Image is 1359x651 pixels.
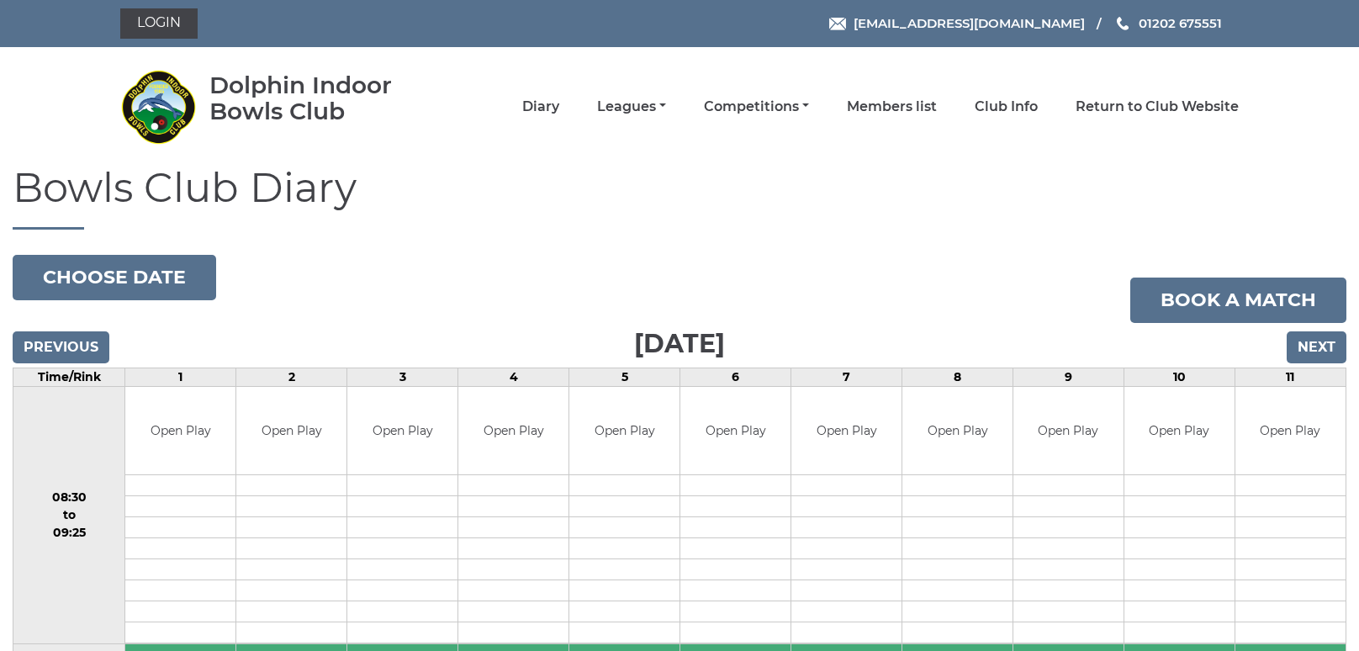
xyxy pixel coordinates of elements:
input: Next [1287,331,1346,363]
td: Open Play [791,387,902,475]
a: Email [EMAIL_ADDRESS][DOMAIN_NAME] [829,13,1085,33]
td: Open Play [458,387,568,475]
img: Email [829,18,846,30]
a: Return to Club Website [1076,98,1239,116]
h1: Bowls Club Diary [13,166,1346,230]
a: Competitions [704,98,809,116]
td: Open Play [680,387,791,475]
button: Choose date [13,255,216,300]
td: Open Play [1124,387,1235,475]
td: Open Play [236,387,346,475]
a: Phone us 01202 675551 [1114,13,1222,33]
td: Open Play [569,387,679,475]
img: Phone us [1117,17,1129,30]
a: Book a match [1130,278,1346,323]
a: Club Info [975,98,1038,116]
td: 9 [1013,368,1124,386]
td: Open Play [347,387,457,475]
td: 4 [458,368,569,386]
div: Dolphin Indoor Bowls Club [209,72,441,124]
td: 1 [125,368,236,386]
td: Time/Rink [13,368,125,386]
td: 5 [569,368,680,386]
td: Open Play [1013,387,1124,475]
td: Open Play [902,387,1013,475]
a: Diary [522,98,559,116]
td: 11 [1235,368,1346,386]
td: 8 [902,368,1013,386]
td: 6 [680,368,791,386]
a: Leagues [597,98,666,116]
a: Members list [847,98,937,116]
td: 2 [236,368,347,386]
input: Previous [13,331,109,363]
a: Login [120,8,198,39]
img: Dolphin Indoor Bowls Club [120,69,196,145]
td: Open Play [1235,387,1346,475]
td: 08:30 to 09:25 [13,386,125,644]
td: Open Play [125,387,235,475]
td: 7 [791,368,902,386]
span: [EMAIL_ADDRESS][DOMAIN_NAME] [854,15,1085,31]
td: 3 [347,368,458,386]
td: 10 [1124,368,1235,386]
span: 01202 675551 [1139,15,1222,31]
